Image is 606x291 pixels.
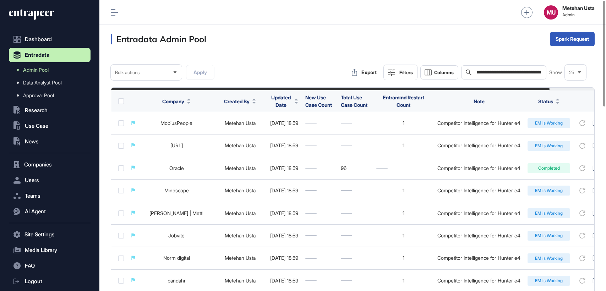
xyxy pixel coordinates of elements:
span: Data Analyst Pool [23,80,62,86]
a: Logout [9,274,91,289]
a: Metehan Usta [225,142,256,148]
div: Competitor Intelligence for Hunter e4 [437,188,520,193]
a: pandahr [168,278,186,284]
div: 1 [376,120,430,126]
div: Competitor Intelligence for Hunter e4 [437,143,520,148]
button: Media Library [9,243,91,257]
div: EM is Working [528,186,570,196]
span: Entramind Restart Count [383,94,424,108]
span: Companies [24,162,52,168]
span: FAQ [25,263,35,269]
button: News [9,134,91,149]
span: Use Case [25,123,48,129]
div: [DATE] 18:59 [270,143,298,148]
div: Filters [399,70,413,75]
span: Total Use Case Count [341,94,367,108]
div: [DATE] 18:59 [270,233,298,238]
a: [URL] [170,142,183,148]
a: Metehan Usta [225,120,256,126]
button: AI Agent [9,204,91,219]
button: Created By [224,98,256,105]
div: [DATE] 18:59 [270,255,298,261]
span: AI Agent [25,209,46,214]
div: Competitor Intelligence for Hunter e4 [437,210,520,216]
button: FAQ [9,259,91,273]
div: [DATE] 18:59 [270,165,298,171]
span: 25 [569,70,574,75]
span: Dashboard [25,37,52,42]
div: Completed [528,163,570,173]
div: 1 [376,210,430,216]
div: Competitor Intelligence for Hunter e4 [437,120,520,126]
div: Competitor Intelligence for Hunter e4 [437,165,520,171]
a: Mindscope [164,187,189,193]
div: EM is Working [528,231,570,241]
span: Admin Pool [23,67,49,73]
div: [DATE] 18:59 [270,210,298,216]
div: [DATE] 18:59 [270,188,298,193]
a: Metehan Usta [225,278,256,284]
button: Status [538,98,559,105]
a: Jobvite [168,232,185,238]
button: Filters [383,65,417,80]
span: Logout [25,279,42,284]
a: Data Analyst Pool [12,76,91,89]
div: 96 [341,165,369,171]
span: Media Library [25,247,57,253]
span: Research [25,108,48,113]
h3: Entradata Admin Pool [111,34,206,44]
span: Users [25,177,39,183]
div: EM is Working [528,276,570,286]
a: Metehan Usta [225,210,256,216]
button: Users [9,173,91,187]
span: Company [162,98,184,105]
span: Columns [434,70,454,75]
span: Site Settings [24,232,55,237]
div: Competitor Intelligence for Hunter e4 [437,233,520,238]
button: Columns [420,65,458,79]
button: Company [162,98,191,105]
a: Approval Pool [12,89,91,102]
div: [DATE] 18:59 [270,120,298,126]
span: Show [549,70,562,75]
button: Use Case [9,119,91,133]
span: Bulk actions [115,70,140,75]
strong: Metehan Usta [562,5,595,11]
a: MobiusPeople [160,120,192,126]
a: Oracle [169,165,184,171]
div: 1 [376,233,430,238]
div: [DATE] 18:59 [270,278,298,284]
span: Created By [224,98,250,105]
div: Competitor Intelligence for Hunter e4 [437,255,520,261]
button: Research [9,103,91,117]
div: EM is Working [528,208,570,218]
span: Entradata [25,52,49,58]
div: 1 [376,188,430,193]
button: Spark Request [550,32,595,46]
button: Export [348,65,381,79]
div: EM is Working [528,118,570,128]
span: Admin [562,12,595,17]
a: Metehan Usta [225,232,256,238]
span: Status [538,98,553,105]
a: [PERSON_NAME] | Mettl [149,210,203,216]
a: Metehan Usta [225,187,256,193]
span: Updated Date [270,94,292,109]
span: News [25,139,39,144]
button: Companies [9,158,91,172]
div: EM is Working [528,253,570,263]
a: Admin Pool [12,64,91,76]
button: Updated Date [270,94,298,109]
span: New Use Case Count [305,94,332,108]
div: 1 [376,278,430,284]
span: Note [474,98,485,104]
a: Dashboard [9,32,91,46]
button: MU [544,5,558,20]
button: Site Settings [9,227,91,242]
div: 1 [376,143,430,148]
div: EM is Working [528,141,570,151]
div: 1 [376,255,430,261]
span: Approval Pool [23,93,54,98]
button: Teams [9,189,91,203]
